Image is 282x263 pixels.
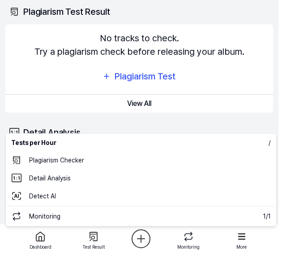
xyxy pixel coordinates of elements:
div: Detect AI [8,188,274,204]
span: Tests per Hour [11,138,56,148]
span: / [269,138,271,148]
div: Detail Analysis [8,170,274,186]
div: Monitoring [11,211,60,222]
div: 1 / 1 [263,211,271,221]
div: Plagiarism Checker [8,152,274,168]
